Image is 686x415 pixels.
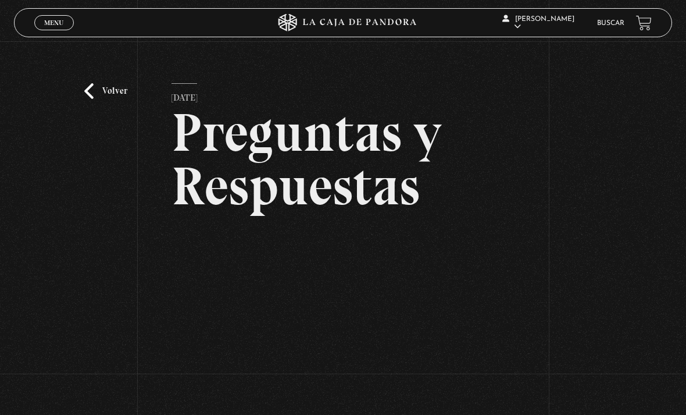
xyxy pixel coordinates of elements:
[41,29,68,37] span: Cerrar
[597,20,624,27] a: Buscar
[44,19,63,26] span: Menu
[636,15,652,31] a: View your shopping cart
[172,106,514,213] h2: Preguntas y Respuestas
[502,16,574,30] span: [PERSON_NAME]
[172,83,197,107] p: [DATE]
[84,83,127,99] a: Volver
